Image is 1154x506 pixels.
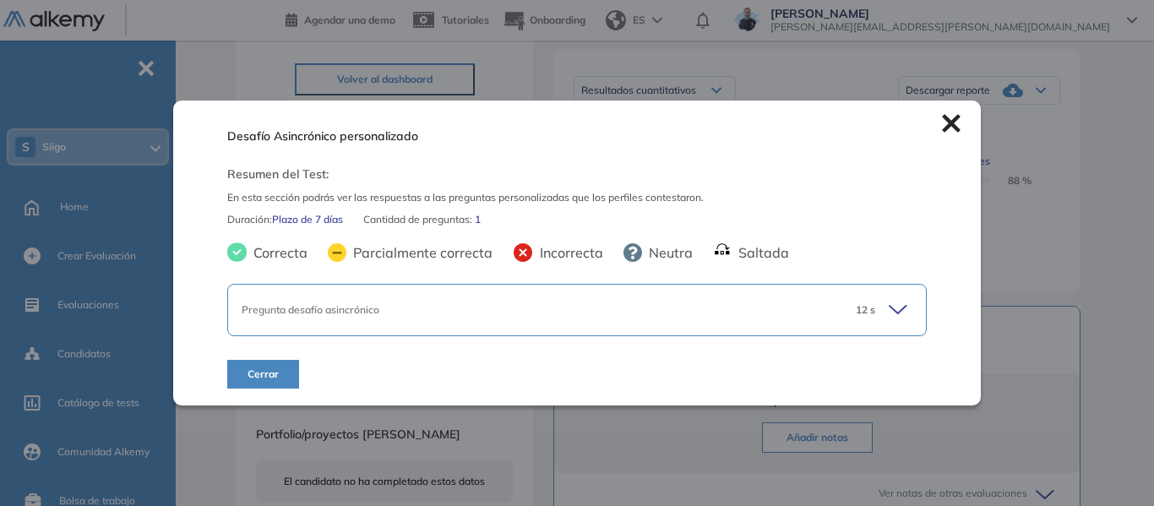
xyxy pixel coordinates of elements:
[346,242,493,263] span: Parcialmente correcta
[242,303,379,316] span: Pregunta desafío asincrónico
[1070,425,1154,506] div: Widget de chat
[227,212,272,227] span: Duración :
[248,367,279,382] span: Cerrar
[1070,425,1154,506] iframe: Chat Widget
[732,242,789,263] span: Saltada
[272,212,343,227] span: Plazo de 7 días
[533,242,603,263] span: Incorrecta
[642,242,693,263] span: Neutra
[227,190,927,205] span: En esta sección podrás ver las respuestas a las preguntas personalizadas que los perfiles contest...
[363,212,475,227] span: Cantidad de preguntas:
[475,212,481,227] span: 1
[856,302,875,318] span: 12 s
[227,166,927,183] span: Resumen del Test:
[247,242,308,263] span: Correcta
[227,128,418,145] span: Desafío Asincrónico personalizado
[227,360,299,389] button: Cerrar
